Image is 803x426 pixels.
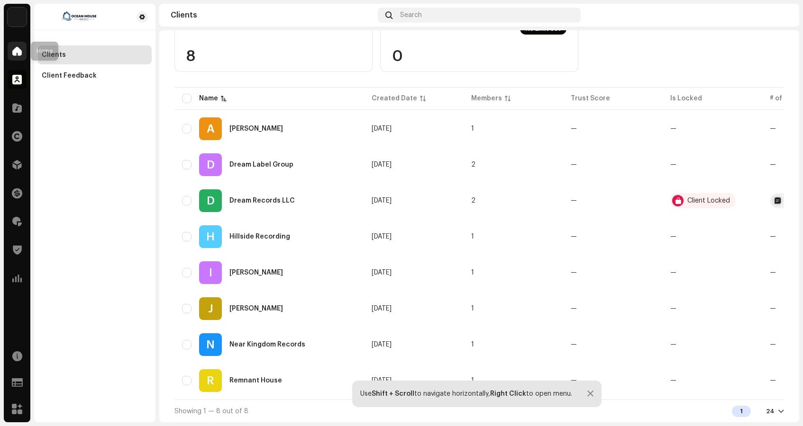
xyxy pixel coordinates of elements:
[471,377,474,384] span: 1
[38,45,152,64] re-m-nav-item: Clients
[229,161,293,168] div: Dream Label Group
[199,369,222,392] div: R
[471,305,474,312] span: 1
[372,197,392,204] span: Aug 14, 2025
[38,66,152,85] re-m-nav-item: Client Feedback
[372,390,414,397] strong: Shift + Scroll
[571,305,655,312] re-a-table-badge: —
[670,269,755,276] re-a-table-badge: —
[372,377,392,384] span: Aug 14, 2025
[571,197,655,204] re-a-table-badge: —
[766,408,775,415] div: 24
[199,117,222,140] div: A
[571,377,655,384] re-a-table-badge: —
[571,161,655,168] re-a-table-badge: —
[229,305,283,312] div: John Long
[372,161,392,168] span: Aug 29, 2025
[372,341,392,348] span: Aug 29, 2025
[372,305,392,312] span: Sep 20, 2025
[372,94,417,103] div: Created Date
[732,406,751,417] div: 1
[670,161,755,168] re-a-table-badge: —
[773,8,788,23] img: 887059f4-5702-4919-b727-2cffe1eac67b
[229,341,305,348] div: Near Kingdom Records
[471,233,474,240] span: 1
[8,8,27,27] img: ba8ebd69-4295-4255-a456-837fa49e70b0
[199,94,218,103] div: Name
[670,233,755,240] re-a-table-badge: —
[42,11,121,23] img: 1700079e-4ef0-4080-9f73-176accfd31fe
[571,341,655,348] re-a-table-badge: —
[670,341,755,348] re-a-table-badge: —
[42,72,97,80] div: Client Feedback
[372,233,392,240] span: Sep 10, 2025
[199,153,222,176] div: D
[42,51,66,59] div: Clients
[571,233,655,240] re-a-table-badge: —
[199,225,222,248] div: H
[400,11,422,19] span: Search
[471,94,502,103] div: Members
[360,390,572,398] div: Use to navigate horizontally, to open menu.
[229,233,290,240] div: Hillside Recording
[471,125,474,132] span: 1
[229,125,283,132] div: Alex Zimmerman
[372,125,392,132] span: Aug 22, 2025
[571,269,655,276] re-a-table-badge: —
[199,333,222,356] div: N
[670,305,755,312] re-a-table-badge: —
[490,390,526,397] strong: Right Click
[174,408,248,415] span: Showing 1 — 8 out of 8
[229,377,282,384] div: Remnant House
[174,15,373,72] re-o-card-value: # of Clients
[670,377,755,384] re-a-table-badge: —
[372,269,392,276] span: Oct 8, 2025
[199,261,222,284] div: I
[199,189,222,212] div: D
[471,161,475,168] span: 2
[571,125,655,132] re-a-table-badge: —
[171,11,374,19] div: Clients
[471,341,474,348] span: 1
[687,197,730,204] div: Client Locked
[471,197,475,204] span: 2
[229,197,295,204] div: Dream Records LLC
[670,125,755,132] re-a-table-badge: —
[229,269,283,276] div: Ian Austin
[199,297,222,320] div: J
[471,269,474,276] span: 1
